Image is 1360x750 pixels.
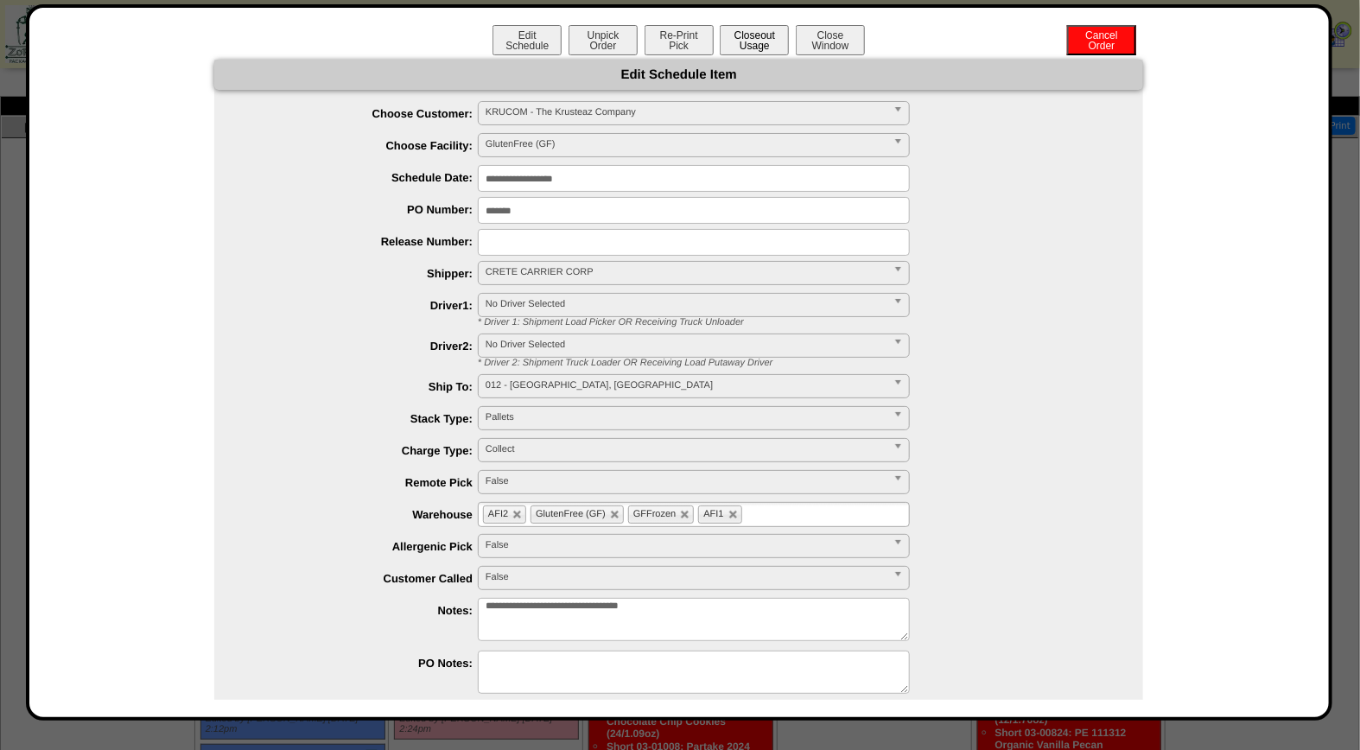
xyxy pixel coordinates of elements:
[249,139,478,152] label: Choose Facility:
[486,471,887,492] span: False
[249,412,478,425] label: Stack Type:
[486,439,887,460] span: Collect
[486,535,887,556] span: False
[493,25,562,55] button: EditSchedule
[249,476,478,489] label: Remote Pick
[249,340,478,353] label: Driver2:
[465,358,1143,368] div: * Driver 2: Shipment Truck Loader OR Receiving Load Putaway Driver
[249,107,478,120] label: Choose Customer:
[1067,25,1136,55] button: CancelOrder
[488,509,508,519] span: AFI2
[486,334,887,355] span: No Driver Selected
[249,267,478,280] label: Shipper:
[249,299,478,312] label: Driver1:
[249,657,478,670] label: PO Notes:
[214,60,1143,90] div: Edit Schedule Item
[703,509,723,519] span: AFI1
[569,25,638,55] button: UnpickOrder
[249,380,478,393] label: Ship To:
[486,262,887,283] span: CRETE CARRIER CORP
[486,567,887,588] span: False
[486,294,887,315] span: No Driver Selected
[249,171,478,184] label: Schedule Date:
[249,604,478,617] label: Notes:
[794,39,867,52] a: CloseWindow
[465,317,1143,327] div: * Driver 1: Shipment Load Picker OR Receiving Truck Unloader
[249,540,478,553] label: Allergenic Pick
[796,25,865,55] button: CloseWindow
[249,203,478,216] label: PO Number:
[249,508,478,521] label: Warehouse
[633,509,677,519] span: GFFrozen
[720,25,789,55] button: CloseoutUsage
[486,134,887,155] span: GlutenFree (GF)
[486,407,887,428] span: Pallets
[645,25,714,55] button: Re-PrintPick
[249,235,478,248] label: Release Number:
[249,572,478,585] label: Customer Called
[536,509,606,519] span: GlutenFree (GF)
[249,444,478,457] label: Charge Type:
[486,102,887,123] span: KRUCOM - The Krusteaz Company
[486,375,887,396] span: 012 - [GEOGRAPHIC_DATA], [GEOGRAPHIC_DATA]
